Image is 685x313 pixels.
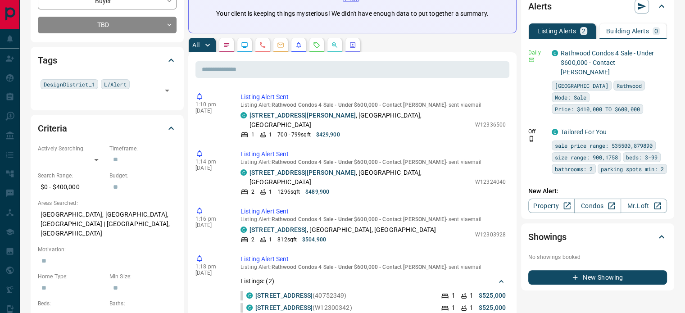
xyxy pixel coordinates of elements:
span: Rathwood Condos 4 Sale - Under $600,000 - Contact [PERSON_NAME] [272,102,446,108]
p: Baths: [109,299,177,308]
p: , [GEOGRAPHIC_DATA], [GEOGRAPHIC_DATA] [250,111,471,130]
p: 1 [452,303,455,313]
div: TBD [38,17,177,33]
svg: Agent Actions [349,41,356,49]
div: Criteria [38,118,177,139]
p: [DATE] [195,108,227,114]
p: Actively Searching: [38,145,105,153]
p: Listing Alert : - sent via email [240,102,506,108]
a: Tailored For You [561,128,607,136]
svg: Requests [313,41,320,49]
div: condos.ca [246,292,253,299]
p: Min Size: [109,272,177,281]
svg: Lead Browsing Activity [241,41,248,49]
div: condos.ca [240,169,247,176]
p: 1 [251,131,254,139]
p: (40752349) [255,291,346,300]
p: [DATE] [195,270,227,276]
svg: Calls [259,41,266,49]
button: Open [161,84,173,97]
p: W12324040 [475,178,506,186]
span: Rathwood [617,81,642,90]
div: Listings: (2) [240,273,506,290]
span: bathrooms: 2 [555,164,593,173]
p: Listing Alert : - sent via email [240,159,506,165]
div: Tags [38,50,177,71]
svg: Listing Alerts [295,41,302,49]
p: Home Type: [38,272,105,281]
p: , [GEOGRAPHIC_DATA], [GEOGRAPHIC_DATA] [250,225,436,235]
p: $0 - $400,000 [38,180,105,195]
p: Listing Alert Sent [240,92,506,102]
span: L/Alert [104,80,127,89]
a: [STREET_ADDRESS][PERSON_NAME] [250,112,356,119]
a: [STREET_ADDRESS][PERSON_NAME] [250,169,356,176]
h2: Showings [528,230,567,244]
p: 1 [452,291,455,300]
span: Rathwood Condos 4 Sale - Under $600,000 - Contact [PERSON_NAME] [272,159,446,165]
p: 1:10 pm [195,101,227,108]
p: Your client is keeping things mysterious! We didn't have enough data to put together a summary. [216,9,488,18]
a: [STREET_ADDRESS] [250,226,307,233]
p: Budget: [109,172,177,180]
a: Rathwood Condos 4 Sale - Under $600,000 - Contact [PERSON_NAME] [561,50,654,76]
p: Motivation: [38,245,177,254]
svg: Opportunities [331,41,338,49]
h2: Tags [38,53,57,68]
p: 0 [654,28,658,34]
p: $525,000 [479,303,506,313]
p: 1 [269,188,272,196]
svg: Push Notification Only [528,136,535,142]
a: [STREET_ADDRESS] [255,304,313,311]
p: [DATE] [195,222,227,228]
span: Price: $410,000 TO $600,000 [555,104,640,113]
p: All [192,42,200,48]
div: Showings [528,226,667,248]
p: $489,900 [305,188,329,196]
p: Timeframe: [109,145,177,153]
div: condos.ca [246,304,253,311]
p: 1 [470,291,473,300]
p: 1:14 pm [195,159,227,165]
span: beds: 3-99 [626,153,658,162]
svg: Email [528,57,535,63]
svg: Emails [277,41,284,49]
p: $429,900 [316,131,340,139]
svg: Notes [223,41,230,49]
p: (W12300342) [255,303,352,313]
p: Off [528,127,546,136]
p: Beds: [38,299,105,308]
p: No showings booked [528,253,667,261]
p: Listing Alert Sent [240,207,506,216]
p: 812 sqft [277,236,297,244]
button: New Showing [528,270,667,285]
p: $525,000 [479,291,506,300]
p: 1 [470,303,473,313]
a: [STREET_ADDRESS] [255,292,313,299]
a: Condos [574,199,621,213]
p: Listing Alerts [537,28,576,34]
a: Property [528,199,575,213]
span: DesignDistrict_1 [44,80,95,89]
p: W12303928 [475,231,506,239]
a: Mr.Loft [621,199,667,213]
span: Rathwood Condos 4 Sale - Under $600,000 - Contact [PERSON_NAME] [272,216,446,222]
div: condos.ca [552,50,558,56]
p: New Alert: [528,186,667,196]
p: Building Alerts [606,28,649,34]
span: [GEOGRAPHIC_DATA] [555,81,608,90]
p: 2 [251,236,254,244]
p: 1296 sqft [277,188,300,196]
p: 1:16 pm [195,216,227,222]
span: size range: 900,1758 [555,153,618,162]
p: Listings: ( 2 ) [240,277,274,286]
p: , [GEOGRAPHIC_DATA], [GEOGRAPHIC_DATA] [250,168,471,187]
div: condos.ca [240,112,247,118]
p: [GEOGRAPHIC_DATA], [GEOGRAPHIC_DATA], [GEOGRAPHIC_DATA] | [GEOGRAPHIC_DATA], [GEOGRAPHIC_DATA] [38,207,177,241]
p: [DATE] [195,165,227,171]
p: 1:18 pm [195,263,227,270]
p: Search Range: [38,172,105,180]
p: 700 - 799 sqft [277,131,310,139]
p: Listing Alert Sent [240,254,506,264]
p: Daily [528,49,546,57]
